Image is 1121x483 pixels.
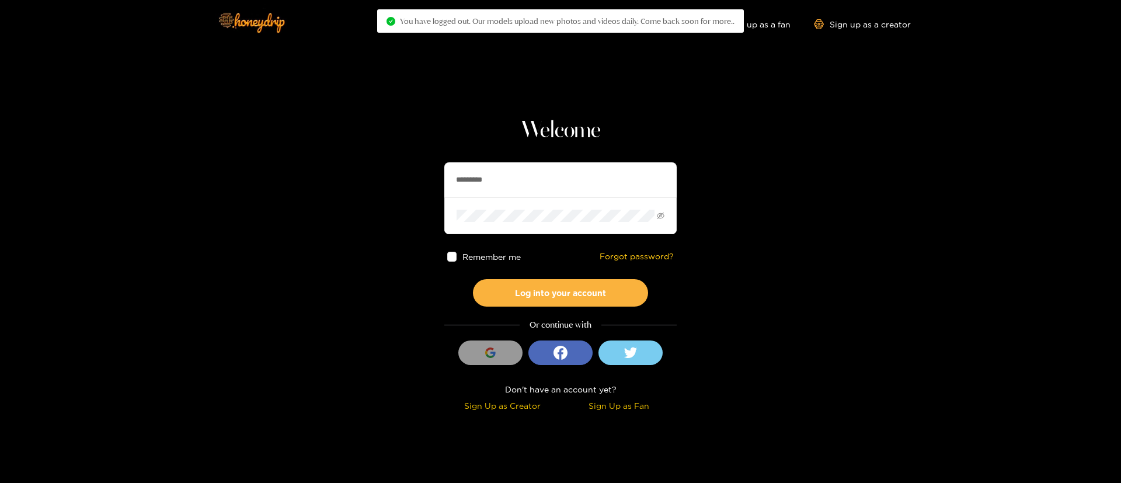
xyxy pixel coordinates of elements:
span: Remember me [463,252,521,261]
div: Don't have an account yet? [444,383,677,396]
button: Log into your account [473,279,648,307]
div: Sign Up as Creator [447,399,558,412]
a: Sign up as a fan [711,19,791,29]
a: Sign up as a creator [814,19,911,29]
a: Forgot password? [600,252,674,262]
div: Sign Up as Fan [563,399,674,412]
span: eye-invisible [657,212,664,220]
h1: Welcome [444,117,677,145]
div: Or continue with [444,318,677,332]
span: check-circle [387,17,395,26]
span: You have logged out. Our models upload new photos and videos daily. Come back soon for more.. [400,16,734,26]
